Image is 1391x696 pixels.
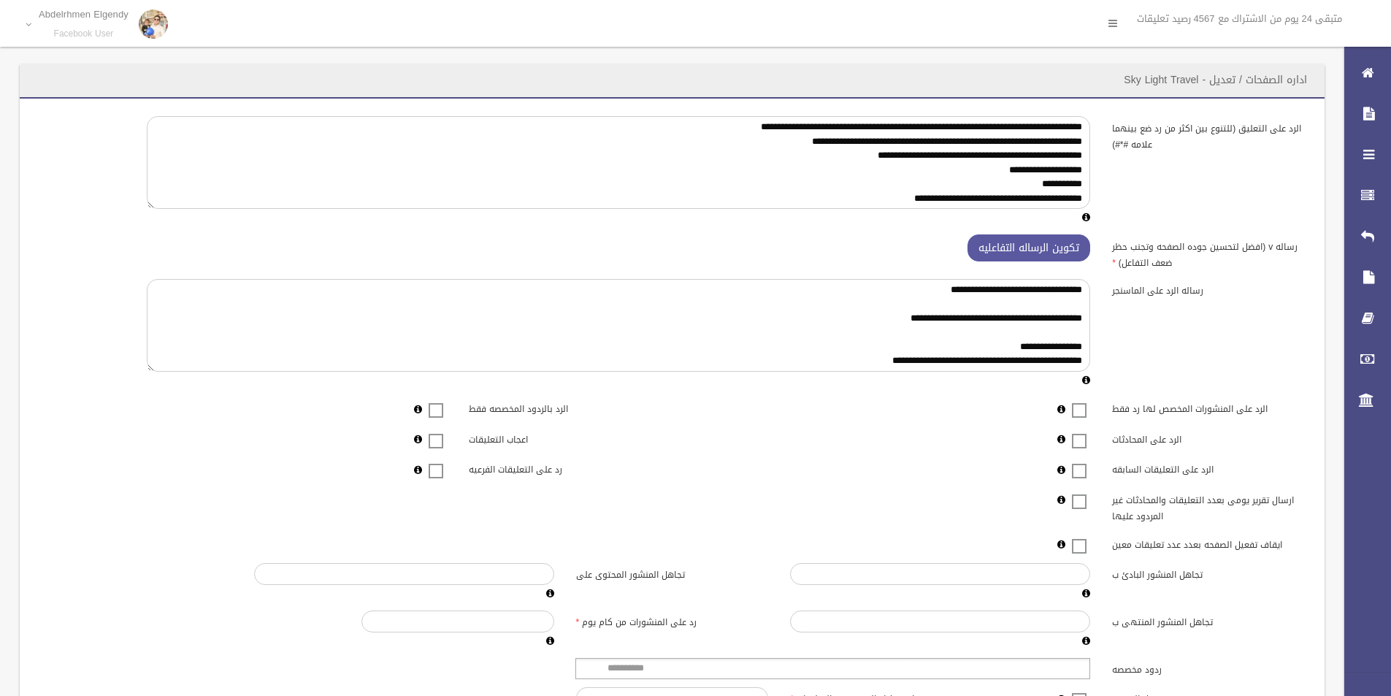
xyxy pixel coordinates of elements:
label: الرد بالردود المخصصه فقط [458,397,672,418]
label: تجاهل المنشور المنتهى ب [1101,611,1316,631]
label: رساله الرد على الماسنجر [1101,279,1316,299]
label: الرد على التعليق (للتنوع بين اكثر من رد ضع بينهما علامه #*#) [1101,116,1316,153]
label: الرد على المنشورات المخصص لها رد فقط [1101,397,1316,418]
header: اداره الصفحات / تعديل - Sky Light Travel [1106,66,1325,94]
label: تجاهل المنشور البادئ ب [1101,563,1316,584]
label: ردود مخصصه [1101,658,1316,678]
button: تكوين الرساله التفاعليه [967,234,1090,261]
p: Abdelrhmen Elgendy [39,9,129,20]
label: ايقاف تفعيل الصفحه بعدد عدد تعليقات معين [1101,532,1316,553]
label: الرد على التعليقات السابقه [1101,458,1316,478]
label: الرد على المحادثات [1101,427,1316,448]
small: Facebook User [39,28,129,39]
label: رد على التعليقات الفرعيه [458,458,672,478]
label: رد على المنشورات من كام يوم [565,611,780,631]
label: تجاهل المنشور المحتوى على [565,563,780,584]
label: رساله v (افضل لتحسين جوده الصفحه وتجنب حظر ضعف التفاعل) [1101,234,1316,271]
label: اعجاب التعليقات [458,427,672,448]
label: ارسال تقرير يومى بعدد التعليقات والمحادثات غير المردود عليها [1101,488,1316,524]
